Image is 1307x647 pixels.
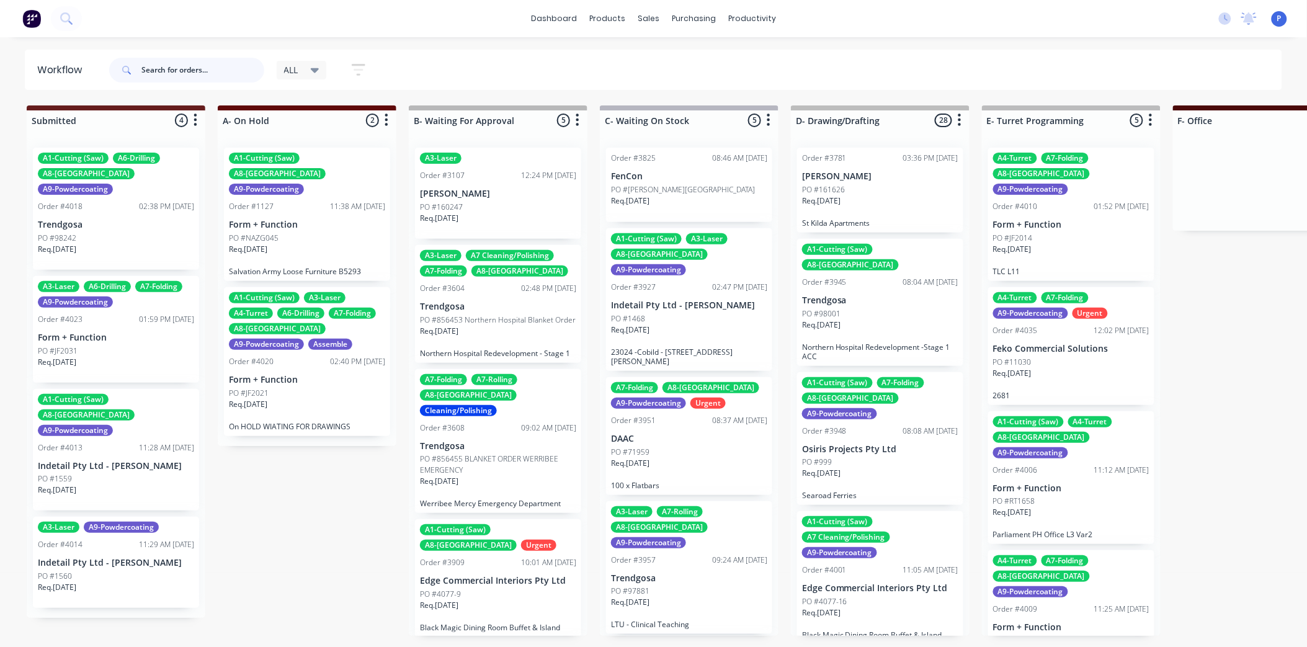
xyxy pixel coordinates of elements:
div: A1-Cutting (Saw) [802,244,873,255]
p: Trendgosa [420,301,576,312]
p: PO #4077-9 [420,589,461,600]
div: Order #3927 [611,282,656,293]
div: A9-Powdercoating [802,408,877,419]
div: A8-[GEOGRAPHIC_DATA] [471,265,568,277]
p: Edge Commercial Interiors Pty Ltd [802,583,958,594]
div: A3-LaserOrder #310712:24 PM [DATE][PERSON_NAME]PO #160247Req.[DATE] [415,148,581,239]
div: Order #378103:36 PM [DATE][PERSON_NAME]PO #161626Req.[DATE]St Kilda Apartments [797,148,963,233]
p: Req. [DATE] [420,213,458,224]
div: A9-Powdercoating [38,297,113,308]
div: 02:47 PM [DATE] [712,282,767,293]
div: 09:24 AM [DATE] [712,555,767,566]
p: Req. [DATE] [229,244,267,255]
div: A9-Powdercoating [611,537,686,548]
div: A1-Cutting (Saw)A7 Cleaning/PolishingA9-PowdercoatingOrder #400111:05 AM [DATE]Edge Commercial In... [797,511,963,645]
div: 08:46 AM [DATE] [712,153,767,164]
div: 11:25 AM [DATE] [1094,604,1149,615]
div: A3-LaserA9-PowdercoatingOrder #401411:29 AM [DATE]Indetail Pty Ltd - [PERSON_NAME]PO #1560Req.[DATE] [33,517,199,608]
div: 02:48 PM [DATE] [521,283,576,294]
div: Order #4018 [38,201,83,212]
div: A8-[GEOGRAPHIC_DATA] [611,522,708,533]
div: A7-Folding [329,308,376,319]
div: Order #4014 [38,539,83,550]
div: A9-Powdercoating [993,308,1068,319]
div: A4-Turret [1068,416,1112,427]
div: A3-LaserA6-DrillingA7-FoldingA9-PowdercoatingOrder #402301:59 PM [DATE]Form + FunctionPO #JF2031R... [33,276,199,383]
div: Order #4001 [802,564,847,576]
p: Trendgosa [38,220,194,230]
p: Indetail Pty Ltd - [PERSON_NAME] [38,461,194,471]
div: A9-Powdercoating [38,184,113,195]
div: Order #4006 [993,465,1038,476]
div: A4-TurretA7-FoldingA8-[GEOGRAPHIC_DATA]A9-PowdercoatingOrder #401001:52 PM [DATE]Form + FunctionP... [988,148,1154,281]
input: Search for orders... [141,58,264,83]
div: Order #3107 [420,170,465,181]
img: Factory [22,9,41,28]
div: Workflow [37,63,88,78]
div: A9-Powdercoating [611,264,686,275]
div: A4-Turret [229,308,273,319]
p: Req. [DATE] [993,507,1032,518]
div: A1-Cutting (Saw)A8-[GEOGRAPHIC_DATA]UrgentOrder #390910:01 AM [DATE]Edge Commercial Interiors Pty... [415,519,581,637]
div: A1-Cutting (Saw) [38,394,109,405]
div: 01:52 PM [DATE] [1094,201,1149,212]
div: Order #4023 [38,314,83,325]
div: A7-Folding [611,382,658,393]
p: Req. [DATE] [993,244,1032,255]
div: 02:40 PM [DATE] [330,356,385,367]
p: Req. [DATE] [229,399,267,410]
div: A9-Powdercoating [84,522,159,533]
p: 100 x Flatbars [611,481,767,490]
p: LTU - Clinical Teaching [611,620,767,629]
div: 11:28 AM [DATE] [139,442,194,453]
div: products [583,9,631,28]
div: Order #4010 [993,201,1038,212]
p: Req. [DATE] [802,195,841,207]
p: PO #JF2021 [229,388,269,399]
div: A8-[GEOGRAPHIC_DATA] [993,571,1090,582]
p: Black Magic Dining Room Buffet & Island [802,630,958,640]
div: A9-Powdercoating [229,339,304,350]
div: A3-Laser [38,522,79,533]
div: A8-[GEOGRAPHIC_DATA] [38,168,135,179]
div: A7-Folding [1042,153,1089,164]
div: A9-Powdercoating [38,425,113,436]
p: Req. [DATE] [38,357,76,368]
div: A7-FoldingA7-RollingA8-[GEOGRAPHIC_DATA]Cleaning/PolishingOrder #360809:02 AM [DATE]TrendgosaPO #... [415,369,581,514]
p: Req. [DATE] [420,600,458,611]
div: A8-[GEOGRAPHIC_DATA] [662,382,759,393]
p: Req. [DATE] [611,597,649,608]
div: A9-Powdercoating [611,398,686,409]
p: Req. [DATE] [993,368,1032,379]
p: Form + Function [229,220,385,230]
p: FenCon [611,171,767,182]
p: PO #1468 [611,313,645,324]
div: sales [631,9,666,28]
p: Werribee Mercy Emergency Department [420,499,576,508]
div: 08:37 AM [DATE] [712,415,767,426]
div: Order #4035 [993,325,1038,336]
div: A7-Folding [420,374,467,385]
div: A7-Rolling [471,374,517,385]
div: 09:02 AM [DATE] [521,422,576,434]
p: St Kilda Apartments [802,218,958,228]
p: PO #98001 [802,308,841,319]
p: Req. [DATE] [38,582,76,593]
p: PO #1559 [38,473,72,484]
p: Salvation Army Loose Furniture B5293 [229,267,385,276]
div: 11:05 AM [DATE] [903,564,958,576]
p: Edge Commercial Interiors Pty Ltd [420,576,576,586]
p: PO #JF2014 [993,233,1033,244]
div: A8-[GEOGRAPHIC_DATA] [420,390,517,401]
div: Order #3604 [420,283,465,294]
p: Parliament PH Office L3 Var2 [993,530,1149,539]
p: Trendgosa [611,573,767,584]
div: A1-Cutting (Saw)A3-LaserA8-[GEOGRAPHIC_DATA]A9-PowdercoatingOrder #392702:47 PM [DATE]Indetail Pt... [606,228,772,371]
div: A3-Laser [38,281,79,292]
p: Osiris Projects Pty Ltd [802,444,958,455]
div: Urgent [521,540,556,551]
div: A7 Cleaning/Polishing [802,532,890,543]
div: A7-Folding [135,281,182,292]
div: A3-Laser [686,233,728,244]
div: A1-Cutting (Saw)A3-LaserA4-TurretA6-DrillingA7-FoldingA8-[GEOGRAPHIC_DATA]A9-PowdercoatingAssembl... [224,287,390,436]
